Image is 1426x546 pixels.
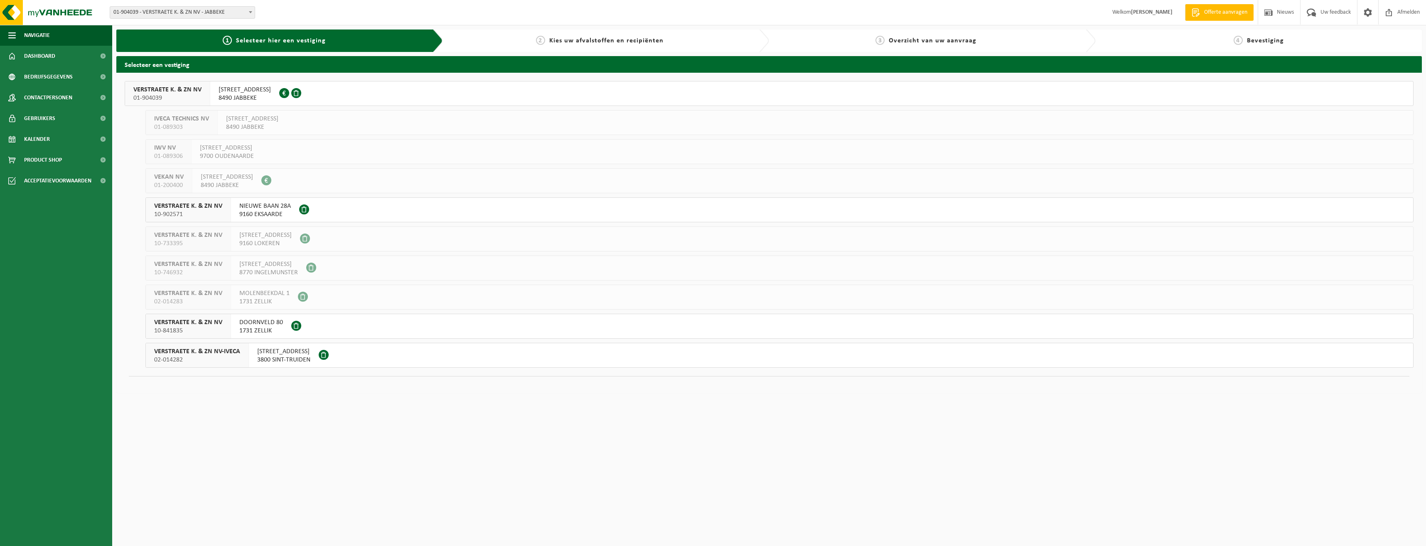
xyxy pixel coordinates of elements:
span: 01-089303 [154,123,209,131]
span: 02-014282 [154,356,240,364]
span: 02-014283 [154,298,222,306]
span: 01-200400 [154,181,184,189]
span: Contactpersonen [24,87,72,108]
span: 1 [223,36,232,45]
span: [STREET_ADDRESS] [239,260,298,268]
a: Offerte aanvragen [1185,4,1254,21]
span: [STREET_ADDRESS] [201,173,253,181]
button: VERSTRAETE K. & ZN NV 10-902571 NIEUWE BAAN 28A9160 EKSAARDE [145,197,1414,222]
span: Dashboard [24,46,55,66]
span: 3 [875,36,885,45]
span: VERSTRAETE K. & ZN NV-IVECA [154,347,240,356]
h2: Selecteer een vestiging [116,56,1422,72]
span: VERSTRAETE K. & ZN NV [154,318,222,327]
span: [STREET_ADDRESS] [226,115,278,123]
span: MOLENBEEKDAL 1 [239,289,290,298]
button: VERSTRAETE K. & ZN NV 10-841835 DOORNVELD 801731 ZELLIK [145,314,1414,339]
span: 2 [536,36,545,45]
span: [STREET_ADDRESS] [219,86,271,94]
span: Kies uw afvalstoffen en recipiënten [549,37,664,44]
button: VERSTRAETE K. & ZN NV-IVECA 02-014282 [STREET_ADDRESS]3800 SINT-TRUIDEN [145,343,1414,368]
span: NIEUWE BAAN 28A [239,202,291,210]
span: Navigatie [24,25,50,46]
span: 8490 JABBEKE [219,94,271,102]
span: Kalender [24,129,50,150]
span: 9160 LOKEREN [239,239,292,248]
span: VERSTRAETE K. & ZN NV [154,260,222,268]
span: VERSTRAETE K. & ZN NV [154,202,222,210]
span: [STREET_ADDRESS] [200,144,254,152]
button: VERSTRAETE K. & ZN NV 01-904039 [STREET_ADDRESS]8490 JABBEKE [125,81,1414,106]
span: Acceptatievoorwaarden [24,170,91,191]
span: 9700 OUDENAARDE [200,152,254,160]
span: 1731 ZELLIK [239,327,283,335]
span: 3800 SINT-TRUIDEN [257,356,310,364]
span: IVECA TECHNICS NV [154,115,209,123]
span: 01-089306 [154,152,183,160]
span: 1731 ZELLIK [239,298,290,306]
span: 01-904039 - VERSTRAETE K. & ZN NV - JABBEKE [110,6,255,19]
span: Bedrijfsgegevens [24,66,73,87]
span: VERSTRAETE K. & ZN NV [154,289,222,298]
span: 01-904039 - VERSTRAETE K. & ZN NV - JABBEKE [110,7,255,18]
span: Overzicht van uw aanvraag [889,37,976,44]
span: Product Shop [24,150,62,170]
span: 10-902571 [154,210,222,219]
span: 8490 JABBEKE [226,123,278,131]
span: Offerte aanvragen [1202,8,1249,17]
span: Bevestiging [1247,37,1284,44]
span: Gebruikers [24,108,55,129]
span: [STREET_ADDRESS] [257,347,310,356]
span: VERSTRAETE K. & ZN NV [133,86,202,94]
span: Selecteer hier een vestiging [236,37,326,44]
span: [STREET_ADDRESS] [239,231,292,239]
span: 10-841835 [154,327,222,335]
span: 10-733395 [154,239,222,248]
span: 8770 INGELMUNSTER [239,268,298,277]
iframe: chat widget [4,528,139,546]
span: 9160 EKSAARDE [239,210,291,219]
span: VERSTRAETE K. & ZN NV [154,231,222,239]
span: 4 [1234,36,1243,45]
span: 01-904039 [133,94,202,102]
span: VEKAN NV [154,173,184,181]
span: DOORNVELD 80 [239,318,283,327]
strong: [PERSON_NAME] [1131,9,1173,15]
span: 10-746932 [154,268,222,277]
span: IWV NV [154,144,183,152]
span: 8490 JABBEKE [201,181,253,189]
